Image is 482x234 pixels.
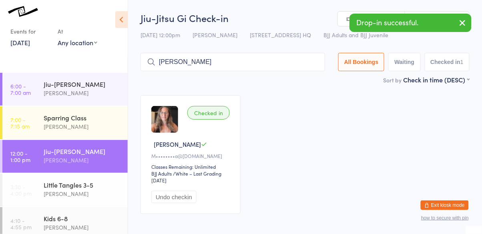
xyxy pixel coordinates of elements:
div: Kids 6-8 [44,214,121,223]
time: 7:00 - 7:15 am [10,116,30,129]
span: [PERSON_NAME] [193,31,237,39]
button: All Bookings [338,53,385,71]
time: 3:30 - 4:00 pm [10,184,32,196]
div: Classes Remaining: Unlimited [151,163,232,170]
a: 6:00 -7:00 amJiu-[PERSON_NAME][PERSON_NAME] [2,73,128,106]
div: Any location [58,38,97,47]
div: Sparring Class [44,113,121,122]
div: M••••••••a@[DOMAIN_NAME] [151,152,232,159]
button: Waiting [388,53,420,71]
img: image1752866449.png [151,106,178,133]
a: [DATE] [10,38,30,47]
img: Knots Jiu-Jitsu [8,6,38,17]
input: Search [141,53,325,71]
div: [PERSON_NAME] [44,223,121,232]
span: [DATE] 12:00pm [141,31,180,39]
button: Checked in1 [425,53,470,71]
div: At [58,25,97,38]
time: 12:00 - 1:00 pm [10,150,30,163]
button: Exit kiosk mode [421,200,469,210]
span: [PERSON_NAME] [154,140,201,148]
h2: Jiu-Jitsu Gi Check-in [141,11,470,24]
div: [PERSON_NAME] [44,88,121,98]
time: 6:00 - 7:00 am [10,83,31,96]
div: Drop-in successful. [349,14,472,32]
div: [PERSON_NAME] [44,122,121,131]
div: [PERSON_NAME] [44,189,121,198]
a: 3:30 -4:00 pmLittle Tangles 3-5[PERSON_NAME] [2,174,128,206]
span: BJJ Adults and BJJ Juvenile [323,31,389,39]
button: how to secure with pin [421,215,469,221]
button: Undo checkin [151,191,197,203]
a: 7:00 -7:15 amSparring Class[PERSON_NAME] [2,106,128,139]
div: BJJ Adults [151,170,172,177]
div: Little Tangles 3-5 [44,180,121,189]
span: / White – Last Grading [DATE] [151,170,221,184]
div: Jiu-[PERSON_NAME] [44,80,121,88]
label: Sort by [384,76,402,84]
div: 1 [460,59,464,65]
time: 4:10 - 4:55 pm [10,217,32,230]
div: Jiu-[PERSON_NAME] [44,147,121,156]
span: [STREET_ADDRESS] HQ [250,31,311,39]
div: Events for [10,25,50,38]
a: 12:00 -1:00 pmJiu-[PERSON_NAME][PERSON_NAME] [2,140,128,173]
div: [PERSON_NAME] [44,156,121,165]
div: Check in time (DESC) [404,75,470,84]
div: Checked in [187,106,230,120]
